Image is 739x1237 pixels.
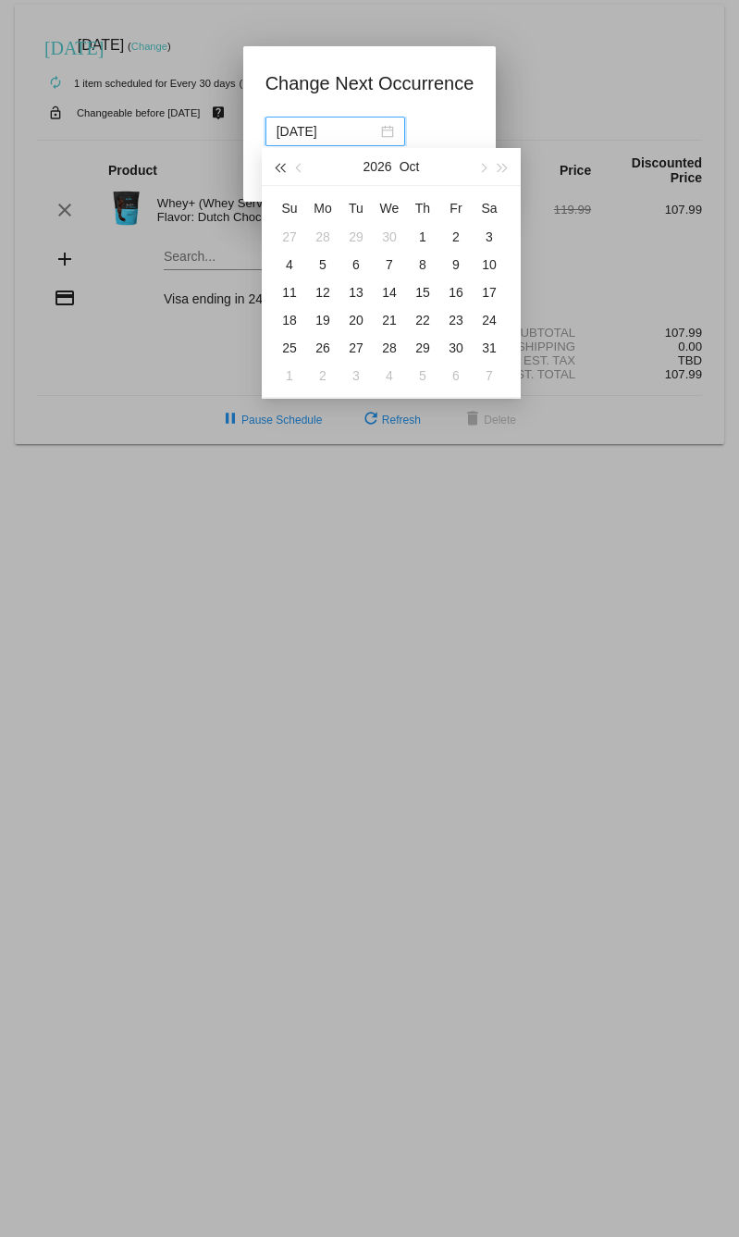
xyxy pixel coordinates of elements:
td: 10/22/2026 [406,306,439,334]
td: 10/10/2026 [473,251,506,278]
td: 10/20/2026 [339,306,373,334]
td: 11/2/2026 [306,362,339,390]
td: 11/7/2026 [473,362,506,390]
div: 5 [312,254,334,276]
div: 8 [412,254,434,276]
div: 1 [278,365,301,387]
div: 1 [412,226,434,248]
td: 10/23/2026 [439,306,473,334]
td: 10/19/2026 [306,306,339,334]
div: 10 [478,254,500,276]
div: 5 [412,365,434,387]
div: 2 [312,365,334,387]
td: 9/29/2026 [339,223,373,251]
td: 9/27/2026 [273,223,306,251]
div: 12 [312,281,334,303]
th: Wed [373,193,406,223]
div: 15 [412,281,434,303]
td: 10/4/2026 [273,251,306,278]
td: 10/28/2026 [373,334,406,362]
div: 7 [478,365,500,387]
div: 27 [345,337,367,359]
td: 10/8/2026 [406,251,439,278]
td: 10/27/2026 [339,334,373,362]
div: 30 [445,337,467,359]
div: 31 [478,337,500,359]
button: 2026 [363,148,392,185]
td: 10/26/2026 [306,334,339,362]
td: 10/13/2026 [339,278,373,306]
div: 4 [378,365,400,387]
div: 16 [445,281,467,303]
div: 23 [445,309,467,331]
h1: Change Next Occurrence [265,68,474,98]
input: Select date [277,121,377,142]
td: 10/25/2026 [273,334,306,362]
div: 4 [278,254,301,276]
div: 11 [278,281,301,303]
td: 10/24/2026 [473,306,506,334]
div: 17 [478,281,500,303]
div: 25 [278,337,301,359]
th: Thu [406,193,439,223]
button: Next month (PageDown) [472,148,492,185]
td: 10/31/2026 [473,334,506,362]
div: 20 [345,309,367,331]
td: 11/1/2026 [273,362,306,390]
div: 13 [345,281,367,303]
div: 14 [378,281,400,303]
td: 9/30/2026 [373,223,406,251]
div: 6 [345,254,367,276]
th: Sun [273,193,306,223]
td: 9/28/2026 [306,223,339,251]
div: 29 [412,337,434,359]
div: 6 [445,365,467,387]
div: 3 [478,226,500,248]
button: Oct [400,148,420,185]
button: Next year (Control + right) [493,148,513,185]
td: 10/12/2026 [306,278,339,306]
td: 10/1/2026 [406,223,439,251]
td: 10/6/2026 [339,251,373,278]
div: 27 [278,226,301,248]
td: 10/30/2026 [439,334,473,362]
td: 10/15/2026 [406,278,439,306]
td: 10/17/2026 [473,278,506,306]
td: 10/7/2026 [373,251,406,278]
td: 11/6/2026 [439,362,473,390]
td: 10/11/2026 [273,278,306,306]
td: 11/5/2026 [406,362,439,390]
td: 10/9/2026 [439,251,473,278]
td: 11/4/2026 [373,362,406,390]
div: 26 [312,337,334,359]
div: 28 [312,226,334,248]
div: 3 [345,365,367,387]
td: 10/16/2026 [439,278,473,306]
div: 24 [478,309,500,331]
div: 28 [378,337,400,359]
td: 10/2/2026 [439,223,473,251]
td: 10/5/2026 [306,251,339,278]
div: 22 [412,309,434,331]
div: 9 [445,254,467,276]
button: Last year (Control + left) [269,148,289,185]
div: 19 [312,309,334,331]
div: 7 [378,254,400,276]
div: 18 [278,309,301,331]
th: Tue [339,193,373,223]
td: 11/3/2026 [339,362,373,390]
div: 21 [378,309,400,331]
th: Mon [306,193,339,223]
div: 30 [378,226,400,248]
td: 10/3/2026 [473,223,506,251]
div: 2 [445,226,467,248]
td: 10/14/2026 [373,278,406,306]
div: 29 [345,226,367,248]
td: 10/18/2026 [273,306,306,334]
button: Previous month (PageUp) [289,148,310,185]
th: Fri [439,193,473,223]
td: 10/29/2026 [406,334,439,362]
td: 10/21/2026 [373,306,406,334]
th: Sat [473,193,506,223]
